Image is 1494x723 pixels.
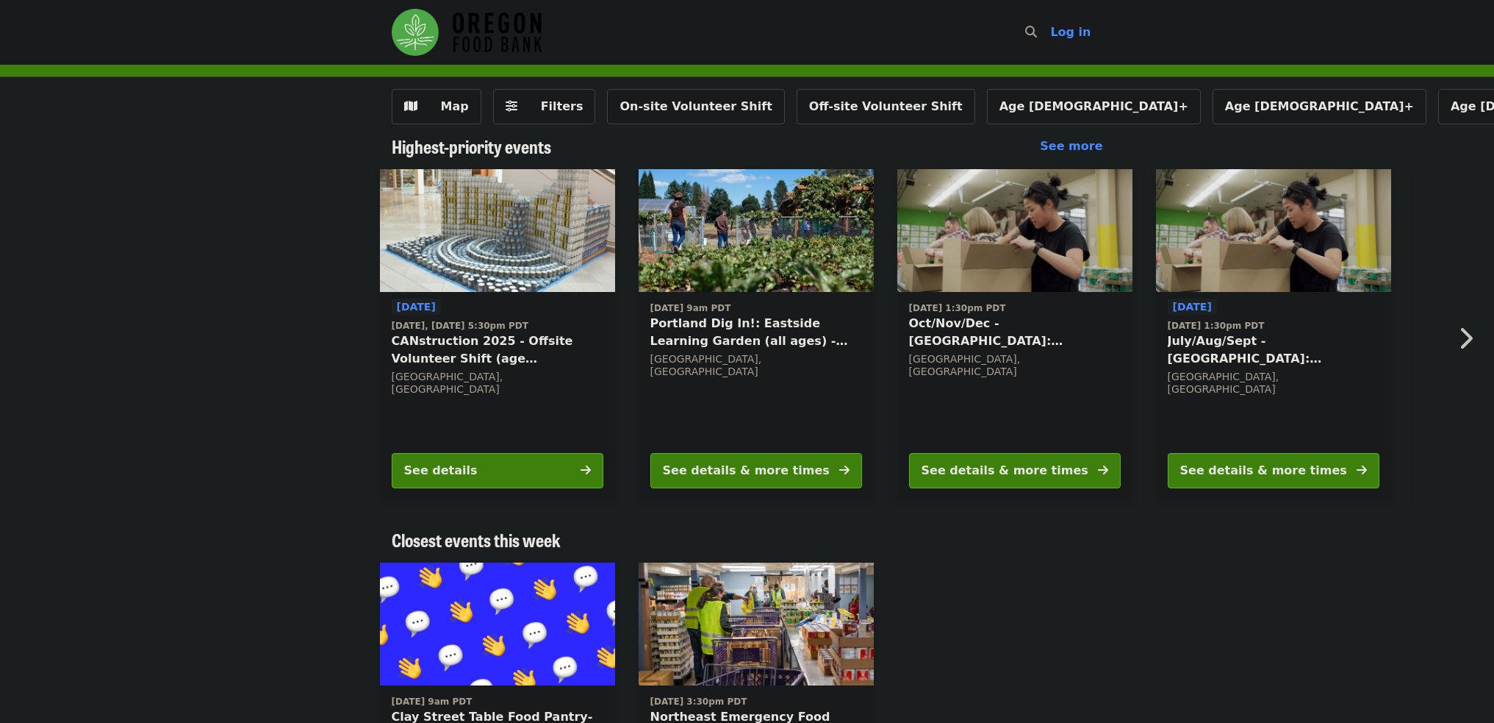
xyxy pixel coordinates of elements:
span: Log in [1050,25,1091,39]
button: Off-site Volunteer Shift [797,89,975,124]
span: See more [1040,139,1102,153]
button: Filters (0 selected) [493,89,596,124]
img: CANstruction 2025 - Offsite Volunteer Shift (age 16+) organized by Oregon Food Bank [380,169,615,293]
span: Portland Dig In!: Eastside Learning Garden (all ages) - Aug/Sept/Oct [650,315,862,350]
a: See details for "CANstruction 2025 - Offsite Volunteer Shift (age 16+)" [380,169,615,500]
a: Closest events this week [392,530,561,551]
button: Age [DEMOGRAPHIC_DATA]+ [1213,89,1426,124]
time: [DATE] 1:30pm PDT [909,302,1006,315]
div: See details [404,462,478,480]
i: arrow-right icon [1098,463,1108,477]
button: See details [392,453,603,488]
span: [DATE] [397,301,436,313]
i: arrow-right icon [1357,463,1367,477]
div: See details & more times [1180,462,1347,480]
span: [DATE] [1173,301,1212,313]
button: See details & more times [650,453,862,488]
div: See details & more times [663,462,830,480]
button: Age [DEMOGRAPHIC_DATA]+ [987,89,1201,124]
button: Log in [1038,18,1102,47]
time: [DATE] 1:30pm PDT [1168,319,1265,332]
span: Highest-priority events [392,133,551,159]
button: See details & more times [909,453,1121,488]
span: CANstruction 2025 - Offsite Volunteer Shift (age [DEMOGRAPHIC_DATA]+) [392,332,603,368]
span: Filters [541,99,583,113]
time: [DATE] 9am PDT [650,302,731,315]
button: Show map view [392,89,481,124]
a: See more [1040,138,1102,155]
div: Closest events this week [380,530,1115,551]
i: sliders-h icon [506,99,517,113]
time: [DATE] 3:30pm PDT [650,695,747,708]
a: See details for "Portland Dig In!: Eastside Learning Garden (all ages) - Aug/Sept/Oct" [639,169,874,500]
button: On-site Volunteer Shift [607,89,784,124]
img: Northeast Emergency Food Program - Partner Agency Support organized by Oregon Food Bank [639,563,874,686]
img: Oregon Food Bank - Home [392,9,542,56]
i: map icon [404,99,417,113]
img: Oct/Nov/Dec - Portland: Repack/Sort (age 8+) organized by Oregon Food Bank [897,169,1132,293]
span: July/Aug/Sept - [GEOGRAPHIC_DATA]: Repack/Sort (age [DEMOGRAPHIC_DATA]+) [1168,332,1379,368]
div: [GEOGRAPHIC_DATA], [GEOGRAPHIC_DATA] [650,353,862,378]
img: Clay Street Table Food Pantry- Free Food Market organized by Oregon Food Bank [380,563,615,686]
button: Next item [1445,318,1494,359]
i: chevron-right icon [1458,324,1473,352]
span: Oct/Nov/Dec - [GEOGRAPHIC_DATA]: Repack/Sort (age [DEMOGRAPHIC_DATA]+) [909,315,1121,350]
div: Highest-priority events [380,136,1115,157]
img: July/Aug/Sept - Portland: Repack/Sort (age 8+) organized by Oregon Food Bank [1156,169,1391,293]
img: Portland Dig In!: Eastside Learning Garden (all ages) - Aug/Sept/Oct organized by Oregon Food Bank [639,169,874,293]
div: [GEOGRAPHIC_DATA], [GEOGRAPHIC_DATA] [1168,371,1379,396]
a: See details for "July/Aug/Sept - Portland: Repack/Sort (age 8+)" [1156,169,1391,500]
i: search icon [1025,25,1037,39]
div: [GEOGRAPHIC_DATA], [GEOGRAPHIC_DATA] [909,353,1121,378]
div: [GEOGRAPHIC_DATA], [GEOGRAPHIC_DATA] [392,371,603,396]
input: Search [1046,15,1057,50]
a: See details for "Oct/Nov/Dec - Portland: Repack/Sort (age 8+)" [897,169,1132,500]
i: arrow-right icon [839,463,850,477]
span: Map [441,99,469,113]
button: See details & more times [1168,453,1379,488]
time: [DATE], [DATE] 5:30pm PDT [392,319,528,332]
time: [DATE] 9am PDT [392,695,473,708]
span: Closest events this week [392,527,561,552]
div: See details & more times [922,462,1088,480]
a: Highest-priority events [392,136,551,157]
i: arrow-right icon [581,463,591,477]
